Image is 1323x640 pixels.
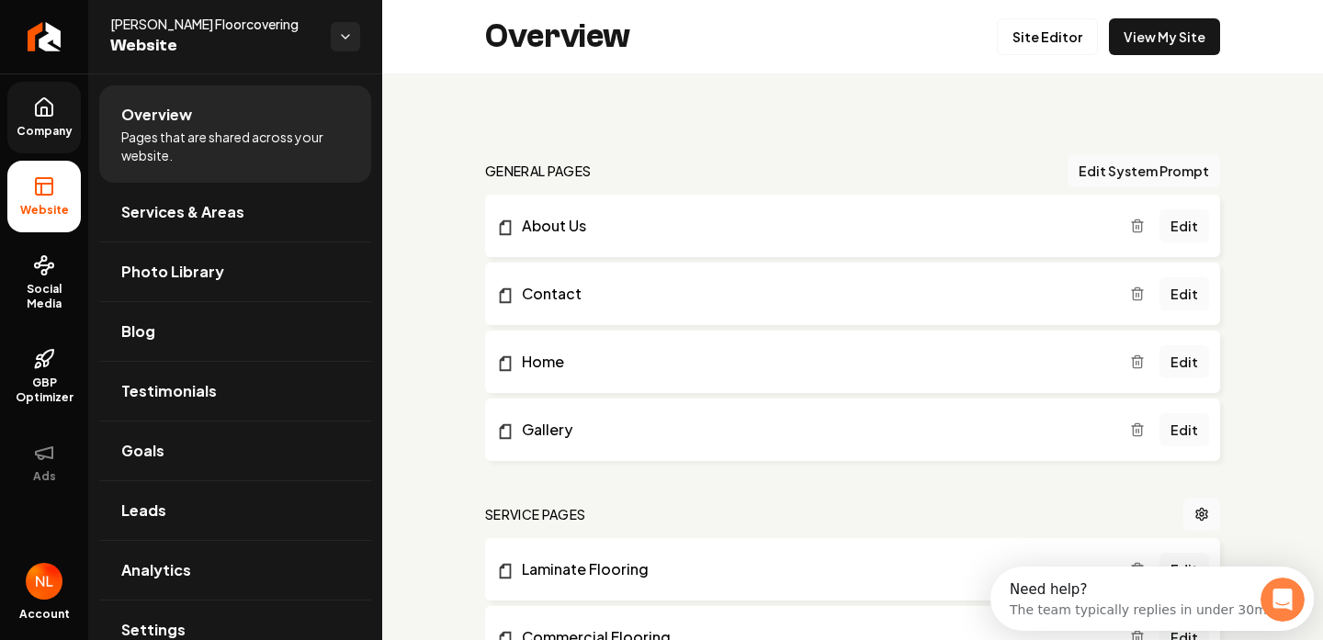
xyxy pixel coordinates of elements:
a: Laminate Flooring [496,558,1130,580]
div: The team typically replies in under 30m [19,30,277,50]
h2: Overview [485,18,630,55]
a: Home [496,351,1130,373]
div: Need help? [19,16,277,30]
button: Edit System Prompt [1068,154,1220,187]
button: Ads [7,427,81,499]
button: Open user button [26,563,62,600]
a: Contact [496,283,1130,305]
span: Blog [121,320,155,342]
span: Company [9,124,80,139]
a: Company [7,82,81,153]
span: Website [110,33,316,59]
span: Social Media [7,282,81,311]
a: View My Site [1109,18,1220,55]
a: Edit [1159,413,1209,446]
h2: general pages [485,162,592,180]
span: GBP Optimizer [7,376,81,405]
a: Blog [99,302,371,361]
span: [PERSON_NAME] Floorcovering [110,15,316,33]
a: Photo Library [99,242,371,301]
a: Testimonials [99,362,371,421]
a: Goals [99,421,371,480]
span: Analytics [121,559,191,581]
span: Leads [121,500,166,522]
a: Gallery [496,419,1130,441]
span: Goals [121,440,164,462]
span: Photo Library [121,261,224,283]
a: Social Media [7,240,81,326]
span: Account [19,607,70,622]
a: Leads [99,481,371,540]
a: Edit [1159,209,1209,242]
span: Website [13,203,76,218]
a: About Us [496,215,1130,237]
span: Testimonials [121,380,217,402]
a: Analytics [99,541,371,600]
span: Ads [26,469,63,484]
img: Nick Langdon [26,563,62,600]
a: Edit [1159,553,1209,586]
a: GBP Optimizer [7,333,81,420]
span: Overview [121,104,192,126]
a: Site Editor [997,18,1098,55]
iframe: Intercom live chat [1261,578,1305,622]
span: Pages that are shared across your website. [121,128,349,164]
iframe: Intercom live chat discovery launcher [990,567,1314,631]
a: Edit [1159,277,1209,310]
div: Open Intercom Messenger [7,7,331,58]
a: Services & Areas [99,183,371,241]
h2: Service Pages [485,505,586,523]
a: Edit [1159,345,1209,378]
img: Rebolt Logo [28,22,62,51]
span: Services & Areas [121,201,244,223]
